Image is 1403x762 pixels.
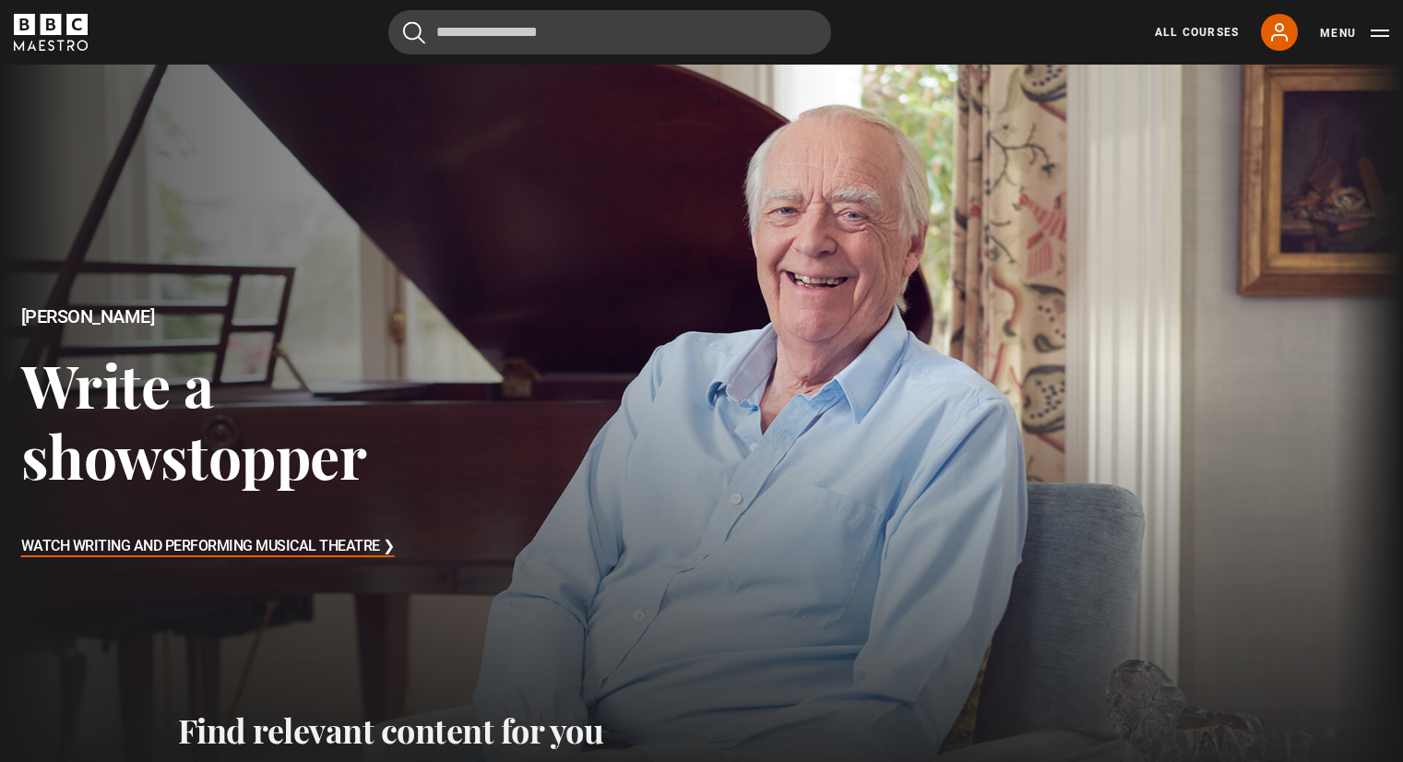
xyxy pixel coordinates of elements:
[14,14,88,51] svg: BBC Maestro
[21,533,395,561] h3: Watch Writing and Performing Musical Theatre ❯
[178,710,1226,749] h2: Find relevant content for you
[388,10,831,54] input: Search
[1155,24,1239,41] a: All Courses
[403,21,425,44] button: Submit the search query
[21,306,562,327] h2: [PERSON_NAME]
[21,349,562,492] h3: Write a showstopper
[1320,24,1389,42] button: Toggle navigation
